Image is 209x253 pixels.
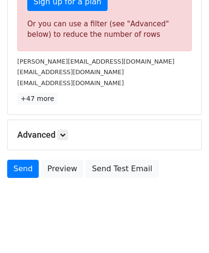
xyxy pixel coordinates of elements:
small: [PERSON_NAME][EMAIL_ADDRESS][DOMAIN_NAME] [17,58,175,65]
a: Preview [41,160,83,178]
small: [EMAIL_ADDRESS][DOMAIN_NAME] [17,79,124,87]
div: Or you can use a filter (see "Advanced" below) to reduce the number of rows [27,19,182,40]
a: Send Test Email [86,160,158,178]
small: [EMAIL_ADDRESS][DOMAIN_NAME] [17,68,124,76]
iframe: Chat Widget [161,207,209,253]
a: +47 more [17,93,57,105]
a: Send [7,160,39,178]
h5: Advanced [17,130,192,140]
